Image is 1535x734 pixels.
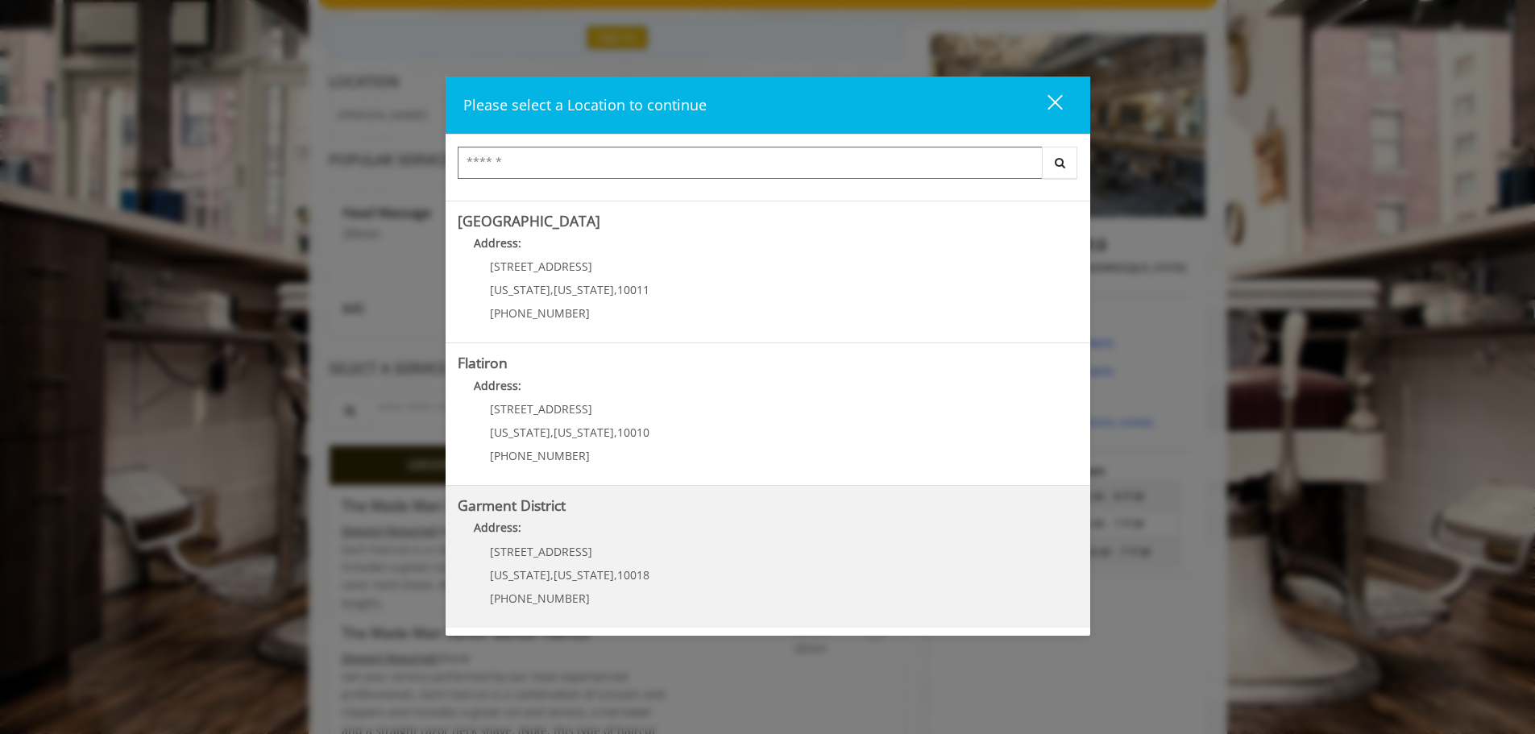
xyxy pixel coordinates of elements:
b: [GEOGRAPHIC_DATA] [458,211,600,230]
b: Address: [474,378,521,393]
i: Search button [1051,157,1069,168]
div: Center Select [458,147,1078,187]
span: , [614,282,617,297]
span: , [550,282,554,297]
span: , [550,425,554,440]
span: 10018 [617,567,649,583]
span: [STREET_ADDRESS] [490,401,592,417]
b: Address: [474,520,521,535]
b: Garment District [458,496,566,515]
button: close dialog [1018,89,1072,122]
span: , [550,567,554,583]
span: [PHONE_NUMBER] [490,591,590,606]
span: [US_STATE] [554,425,614,440]
span: [US_STATE] [490,282,550,297]
b: Flatiron [458,353,508,372]
b: Address: [474,235,521,251]
span: [STREET_ADDRESS] [490,544,592,559]
span: [STREET_ADDRESS] [490,259,592,274]
span: 10010 [617,425,649,440]
span: [US_STATE] [554,567,614,583]
span: [US_STATE] [554,282,614,297]
div: close dialog [1029,93,1061,118]
span: [PHONE_NUMBER] [490,448,590,463]
span: [US_STATE] [490,567,550,583]
span: [US_STATE] [490,425,550,440]
input: Search Center [458,147,1043,179]
span: Please select a Location to continue [463,95,707,114]
span: 10011 [617,282,649,297]
span: , [614,567,617,583]
span: , [614,425,617,440]
span: [PHONE_NUMBER] [490,305,590,321]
